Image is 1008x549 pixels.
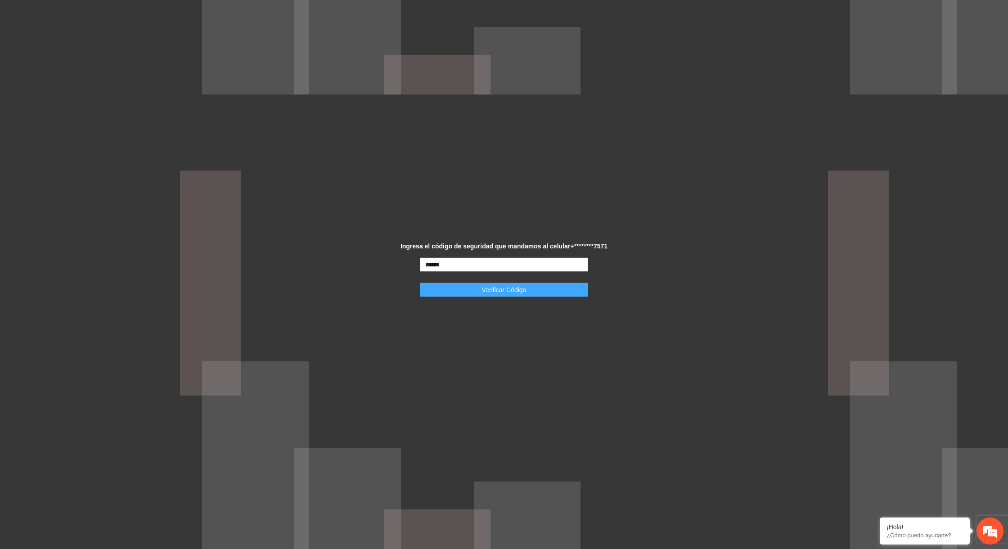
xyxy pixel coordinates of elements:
[886,523,963,531] div: ¡Hola!
[482,285,526,295] span: Verificar Código
[886,532,963,539] p: ¿Cómo puedo ayudarte?
[52,120,124,211] span: Estamos en línea.
[420,283,588,297] button: Verificar Código
[148,4,169,26] div: Minimizar ventana de chat en vivo
[4,246,171,277] textarea: Escriba su mensaje y pulse “Intro”
[47,46,151,58] div: Chatee con nosotros ahora
[400,243,607,250] strong: Ingresa el código de seguridad que mandamos al celular +********7571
